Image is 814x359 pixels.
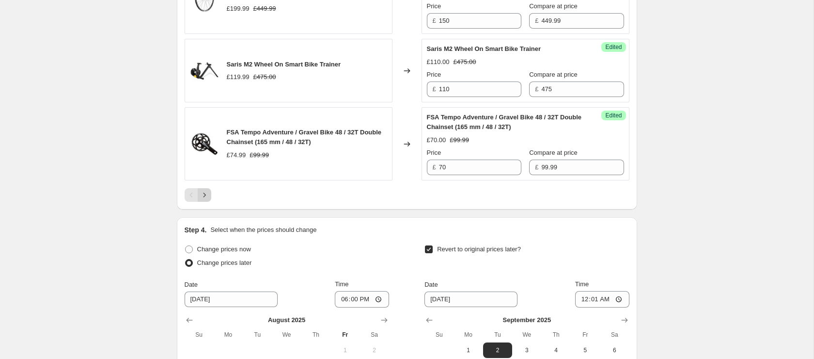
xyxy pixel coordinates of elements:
[604,331,625,339] span: Sa
[185,225,207,235] h2: Step 4.
[487,331,508,339] span: Tu
[185,327,214,343] th: Sunday
[253,5,276,12] span: £449.99
[424,281,438,288] span: Date
[529,2,578,10] span: Compare at price
[427,71,441,78] span: Price
[483,343,512,358] button: Tuesday September 2 2025
[605,43,622,51] span: Edited
[541,327,570,343] th: Thursday
[227,73,250,81] span: £119.99
[427,2,441,10] span: Price
[545,346,566,354] span: 4
[190,130,219,159] img: 57_c2b23118-5a7c-4501-95b5-85641df0c306_80x.jpg
[210,225,316,235] p: Select when the prices should change
[512,327,541,343] th: Wednesday
[516,346,537,354] span: 3
[335,291,389,308] input: 12:00
[227,129,382,146] span: FSA Tempo Adventure / Gravel Bike 48 / 32T Double Chainset (165 mm / 48 / 32T)
[250,151,269,159] span: £99.99
[185,281,198,288] span: Date
[428,331,450,339] span: Su
[427,45,541,52] span: Saris M2 Wheel On Smart Bike Trainer
[197,259,252,266] span: Change prices later
[458,331,479,339] span: Mo
[433,163,436,171] span: £
[433,17,436,24] span: £
[604,346,625,354] span: 6
[427,136,446,144] span: £70.00
[360,343,389,358] button: Saturday August 2 2025
[335,280,348,288] span: Time
[330,343,360,358] button: Friday August 1 2025
[276,331,297,339] span: We
[424,327,454,343] th: Sunday
[454,327,483,343] th: Monday
[363,346,385,354] span: 2
[227,151,246,159] span: £74.99
[450,136,469,144] span: £99.99
[483,327,512,343] th: Tuesday
[512,343,541,358] button: Wednesday September 3 2025
[334,346,356,354] span: 1
[424,292,517,307] input: 8/22/2025
[535,85,538,93] span: £
[227,61,341,68] span: Saris M2 Wheel On Smart Bike Trainer
[575,346,596,354] span: 5
[243,327,272,343] th: Tuesday
[427,149,441,156] span: Price
[575,331,596,339] span: Fr
[185,292,278,307] input: 8/22/2025
[188,331,210,339] span: Su
[529,71,578,78] span: Compare at price
[227,5,250,12] span: £199.99
[360,327,389,343] th: Saturday
[605,112,622,119] span: Edited
[218,331,239,339] span: Mo
[190,56,219,85] img: 57_5d51fd04-91a3-4abb-bd74-940df72cd51c_80x.jpg
[272,327,301,343] th: Wednesday
[529,149,578,156] span: Compare at price
[545,331,566,339] span: Th
[334,331,356,339] span: Fr
[571,343,600,358] button: Friday September 5 2025
[185,188,211,202] nav: Pagination
[575,280,589,288] span: Time
[437,245,521,253] span: Revert to original prices later?
[535,17,538,24] span: £
[600,343,629,358] button: Saturday September 6 2025
[487,346,508,354] span: 2
[198,188,211,202] button: Next
[423,313,436,327] button: Show previous month, August 2025
[433,85,436,93] span: £
[427,114,582,131] span: FSA Tempo Adventure / Gravel Bike 48 / 32T Double Chainset (165 mm / 48 / 32T)
[253,73,276,81] span: £475.00
[575,291,629,308] input: 12:00
[600,327,629,343] th: Saturday
[377,313,391,327] button: Show next month, September 2025
[330,327,360,343] th: Friday
[305,331,327,339] span: Th
[571,327,600,343] th: Friday
[535,163,538,171] span: £
[454,343,483,358] button: Monday September 1 2025
[301,327,330,343] th: Thursday
[197,245,251,253] span: Change prices now
[618,313,631,327] button: Show next month, October 2025
[183,313,196,327] button: Show previous month, July 2025
[363,331,385,339] span: Sa
[516,331,537,339] span: We
[214,327,243,343] th: Monday
[454,58,476,65] span: £475.00
[247,331,268,339] span: Tu
[541,343,570,358] button: Thursday September 4 2025
[427,58,450,65] span: £110.00
[458,346,479,354] span: 1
